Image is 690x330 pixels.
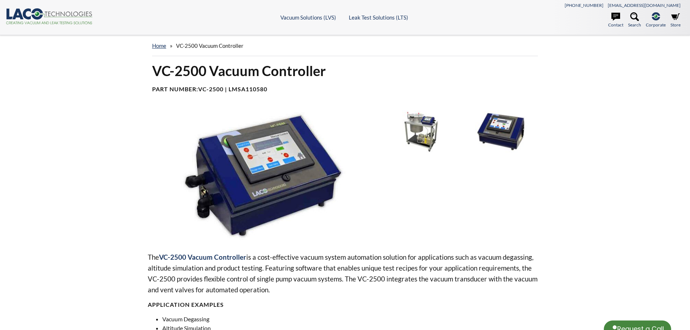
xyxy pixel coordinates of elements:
[628,12,641,28] a: Search
[176,42,243,49] span: VC-2500 Vacuum Controller
[349,14,408,21] a: Leak Test Solutions (LTS)
[565,3,603,8] a: [PHONE_NUMBER]
[198,85,267,92] b: VC-2500 | LMSA110580
[608,12,623,28] a: Contact
[463,110,539,153] img: VC-2500 Vacuum Controller, right angled view
[670,12,681,28] a: Store
[148,252,543,295] p: The is a cost-effective vacuum system automation solution for applications such as vacuum degassi...
[384,110,460,153] img: VC-2500 Vacuum Controller On Cart System image
[152,62,538,80] h1: VC-2500 Vacuum Controller
[148,110,379,240] img: VC-2500 Vacuum Controller image
[159,253,246,261] strong: VC-2500 Vacuum Controller
[152,85,538,93] h4: Part Number:
[152,42,166,49] a: home
[162,314,543,324] li: Vacuum Degassing
[152,35,538,56] div: »
[148,301,543,309] h4: APPLICATION EXAMPLES
[280,14,336,21] a: Vacuum Solutions (LVS)
[646,21,666,28] span: Corporate
[608,3,681,8] a: [EMAIL_ADDRESS][DOMAIN_NAME]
